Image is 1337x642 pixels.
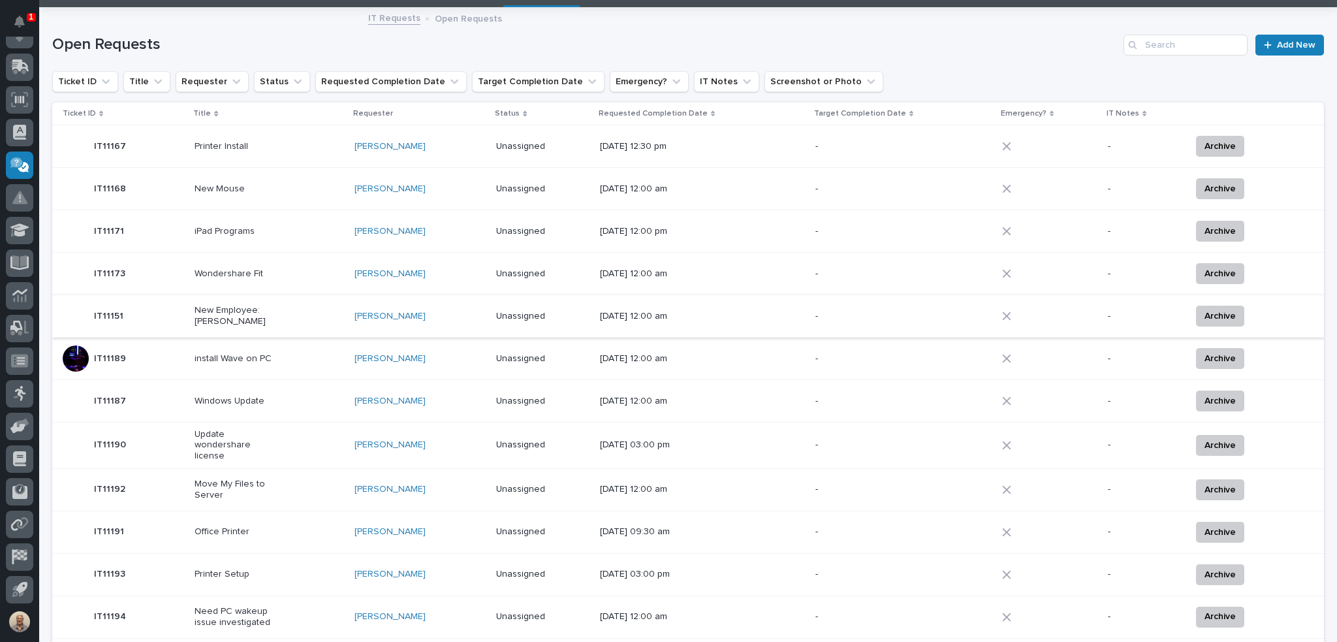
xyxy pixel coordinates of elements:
[195,353,276,364] p: install Wave on PC
[1196,306,1244,327] button: Archive
[1108,311,1180,322] p: -
[1107,106,1139,121] p: IT Notes
[63,106,96,121] p: Ticket ID
[600,440,682,451] p: [DATE] 03:00 pm
[94,351,129,364] p: IT11189
[1001,106,1046,121] p: Emergency?
[496,353,578,364] p: Unassigned
[52,125,1324,168] tr: IT11167IT11167 Printer Install[PERSON_NAME] Unassigned[DATE] 12:30 pm--Archive
[1204,438,1236,453] span: Archive
[1196,348,1244,369] button: Archive
[1108,440,1180,451] p: -
[1108,484,1180,495] p: -
[354,184,426,195] a: [PERSON_NAME]
[815,226,897,237] p: -
[94,223,127,237] p: IT11171
[1204,524,1236,540] span: Archive
[52,380,1324,423] tr: IT11187IT11187 Windows Update[PERSON_NAME] Unassigned[DATE] 12:00 am--Archive
[496,141,578,152] p: Unassigned
[195,305,276,327] p: New Employee: [PERSON_NAME]
[600,569,682,580] p: [DATE] 03:00 pm
[94,609,129,622] p: IT11194
[354,268,426,280] a: [PERSON_NAME]
[496,440,578,451] p: Unassigned
[195,569,276,580] p: Printer Setup
[1204,181,1236,197] span: Archive
[1108,396,1180,407] p: -
[815,440,897,451] p: -
[94,308,126,322] p: IT11151
[94,481,128,495] p: IT11192
[815,526,897,538] p: -
[52,338,1324,380] tr: IT11189IT11189 install Wave on PC[PERSON_NAME] Unassigned[DATE] 12:00 am--Archive
[94,266,128,280] p: IT11173
[815,268,897,280] p: -
[1204,393,1236,409] span: Archive
[1108,268,1180,280] p: -
[94,566,128,580] p: IT11193
[1196,522,1244,543] button: Archive
[815,396,897,407] p: -
[1255,35,1324,56] a: Add New
[354,611,426,622] a: [PERSON_NAME]
[52,35,1118,54] h1: Open Requests
[1108,141,1180,152] p: -
[1277,40,1315,50] span: Add New
[600,268,682,280] p: [DATE] 12:00 am
[1196,178,1244,199] button: Archive
[368,10,420,25] a: IT Requests
[94,138,129,152] p: IT11167
[496,268,578,280] p: Unassigned
[600,396,682,407] p: [DATE] 12:00 am
[1196,221,1244,242] button: Archive
[354,526,426,538] a: [PERSON_NAME]
[496,526,578,538] p: Unassigned
[1204,266,1236,281] span: Archive
[815,484,897,495] p: -
[1196,263,1244,284] button: Archive
[195,526,276,538] p: Office Printer
[1204,223,1236,239] span: Archive
[1108,353,1180,364] p: -
[815,141,897,152] p: -
[496,184,578,195] p: Unassigned
[496,569,578,580] p: Unassigned
[815,611,897,622] p: -
[1196,564,1244,585] button: Archive
[600,141,682,152] p: [DATE] 12:30 pm
[6,608,33,635] button: users-avatar
[815,569,897,580] p: -
[814,106,906,121] p: Target Completion Date
[496,311,578,322] p: Unassigned
[52,295,1324,338] tr: IT11151IT11151 New Employee: [PERSON_NAME][PERSON_NAME] Unassigned[DATE] 12:00 am--Archive
[1204,609,1236,624] span: Archive
[354,396,426,407] a: [PERSON_NAME]
[52,253,1324,295] tr: IT11173IT11173 Wondershare Fit[PERSON_NAME] Unassigned[DATE] 12:00 am--Archive
[195,429,276,462] p: Update wondershare license
[354,353,426,364] a: [PERSON_NAME]
[600,311,682,322] p: [DATE] 12:00 am
[1204,308,1236,324] span: Archive
[764,71,883,92] button: Screenshot or Photo
[1108,611,1180,622] p: -
[599,106,708,121] p: Requested Completion Date
[195,479,276,501] p: Move My Files to Server
[354,569,426,580] a: [PERSON_NAME]
[1124,35,1248,56] input: Search
[1204,138,1236,154] span: Archive
[94,524,127,538] p: IT11191
[1204,351,1236,366] span: Archive
[1196,435,1244,456] button: Archive
[600,611,682,622] p: [DATE] 12:00 am
[195,226,276,237] p: iPad Programs
[1108,526,1180,538] p: -
[496,396,578,407] p: Unassigned
[600,184,682,195] p: [DATE] 12:00 am
[610,71,689,92] button: Emergency?
[600,484,682,495] p: [DATE] 12:00 am
[254,71,310,92] button: Status
[52,423,1324,469] tr: IT11190IT11190 Update wondershare license[PERSON_NAME] Unassigned[DATE] 03:00 pm--Archive
[600,226,682,237] p: [DATE] 12:00 pm
[496,226,578,237] p: Unassigned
